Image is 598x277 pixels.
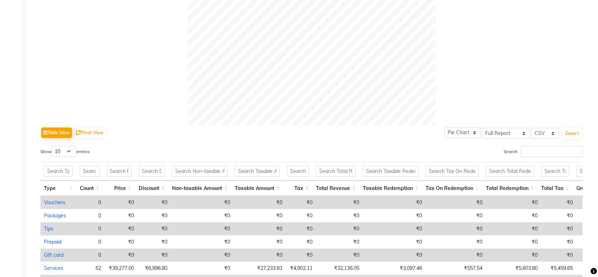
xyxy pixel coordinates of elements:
[234,196,286,209] td: ₹0
[105,196,138,209] td: ₹0
[78,249,105,262] td: 0
[286,222,316,235] td: ₹0
[316,209,363,222] td: ₹0
[138,222,171,235] td: ₹0
[171,262,234,275] td: ₹0
[504,146,583,157] label: Search:
[139,166,165,177] input: Search Discount
[363,209,426,222] td: ₹0
[171,249,234,262] td: ₹0
[316,166,356,177] input: Search Total Revenue
[105,249,138,262] td: ₹0
[486,235,541,249] td: ₹0
[486,166,534,177] input: Search Total Redemption
[287,166,309,177] input: Search Tax
[78,262,105,275] td: 52
[78,235,105,249] td: 0
[422,181,482,196] th: Tax On Redemption: activate to sort column ascending
[138,249,171,262] td: ₹0
[171,222,234,235] td: ₹0
[80,166,100,177] input: Search Count
[44,226,53,232] a: Tips
[138,196,171,209] td: ₹0
[105,222,138,235] td: ₹0
[426,249,486,262] td: ₹0
[312,181,359,196] th: Total Revenue: activate to sort column ascending
[486,196,541,209] td: ₹0
[286,235,316,249] td: ₹0
[363,235,426,249] td: ₹0
[234,222,286,235] td: ₹0
[541,209,576,222] td: ₹0
[541,235,576,249] td: ₹0
[172,166,228,177] input: Search Non-taxable Amount
[286,196,316,209] td: ₹0
[135,181,169,196] th: Discount: activate to sort column ascending
[486,262,541,275] td: ₹5,603.80
[235,166,280,177] input: Search Taxable Amount
[359,181,422,196] th: Taxable Redemption: activate to sort column ascending
[316,196,363,209] td: ₹0
[234,249,286,262] td: ₹0
[138,235,171,249] td: ₹0
[286,209,316,222] td: ₹0
[426,235,486,249] td: ₹0
[521,146,583,157] input: Search:
[426,196,486,209] td: ₹0
[538,181,573,196] th: Total Tax: activate to sort column ascending
[105,235,138,249] td: ₹0
[316,249,363,262] td: ₹0
[76,130,81,136] img: pivot.png
[44,252,63,258] a: Gift card
[44,265,63,271] a: Services
[363,196,426,209] td: ₹0
[105,209,138,222] td: ₹0
[78,209,105,222] td: 0
[482,181,538,196] th: Total Redemption: activate to sort column ascending
[486,249,541,262] td: ₹0
[541,222,576,235] td: ₹0
[283,181,312,196] th: Tax: activate to sort column ascending
[426,222,486,235] td: ₹0
[41,127,72,138] button: Table View
[44,239,61,245] a: Prepaid
[363,249,426,262] td: ₹0
[44,199,65,206] a: Vouchers
[316,235,363,249] td: ₹0
[168,181,231,196] th: Non-taxable Amount: activate to sort column ascending
[486,222,541,235] td: ₹0
[78,196,105,209] td: 0
[316,262,363,275] td: ₹32,136.05
[541,166,569,177] input: Search Total Tax
[286,262,316,275] td: ₹4,902.11
[234,262,286,275] td: ₹27,233.93
[363,262,426,275] td: ₹3,097.46
[286,249,316,262] td: ₹0
[541,262,576,275] td: ₹5,459.65
[363,166,419,177] input: Search Taxable Redemption
[426,166,479,177] input: Search Tax On Redemption
[171,209,234,222] td: ₹0
[44,166,73,177] input: Search Type
[138,209,171,222] td: ₹0
[40,146,90,157] label: Show entries
[231,181,283,196] th: Taxable Amount: activate to sort column ascending
[107,166,132,177] input: Search Price
[103,181,135,196] th: Price: activate to sort column ascending
[426,262,486,275] td: ₹557.54
[563,127,582,140] button: Export
[541,249,576,262] td: ₹0
[138,262,171,275] td: ₹6,996.80
[541,196,576,209] td: ₹0
[105,262,138,275] td: ₹39,277.00
[363,222,426,235] td: ₹0
[234,235,286,249] td: ₹0
[316,222,363,235] td: ₹0
[78,222,105,235] td: 0
[426,209,486,222] td: ₹0
[74,127,105,138] button: Pivot View
[40,181,76,196] th: Type: activate to sort column ascending
[76,181,103,196] th: Count: activate to sort column ascending
[486,209,541,222] td: ₹0
[171,235,234,249] td: ₹0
